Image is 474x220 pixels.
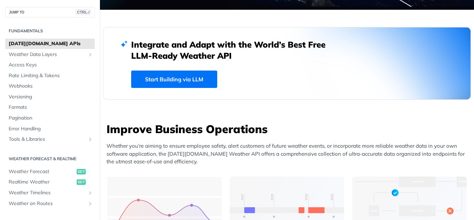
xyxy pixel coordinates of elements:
span: Webhooks [9,83,93,90]
button: Show subpages for Weather Data Layers [87,52,93,57]
h3: Improve Business Operations [107,121,471,137]
span: get [77,169,86,174]
span: Rate Limiting & Tokens [9,72,93,79]
a: Versioning [5,92,95,102]
a: Start Building via LLM [131,71,217,88]
span: Weather Data Layers [9,51,86,58]
span: Formats [9,104,93,111]
button: Show subpages for Weather Timelines [87,190,93,196]
a: Rate Limiting & Tokens [5,71,95,81]
a: Error Handling [5,124,95,134]
span: Access Keys [9,62,93,68]
a: Pagination [5,113,95,123]
span: Weather Forecast [9,168,75,175]
a: [DATE][DOMAIN_NAME] APIs [5,39,95,49]
span: Realtime Weather [9,179,75,186]
a: Realtime Weatherget [5,177,95,187]
span: Tools & Libraries [9,136,86,143]
a: Access Keys [5,60,95,70]
a: Weather Data LayersShow subpages for Weather Data Layers [5,49,95,60]
h2: Weather Forecast & realtime [5,156,95,162]
a: Webhooks [5,81,95,91]
a: Tools & LibrariesShow subpages for Tools & Libraries [5,134,95,145]
h2: Integrate and Adapt with the World’s Best Free LLM-Ready Weather API [131,39,336,61]
p: Whether you’re aiming to ensure employee safety, alert customers of future weather events, or inc... [107,142,471,166]
span: Weather on Routes [9,200,86,207]
span: CTRL-/ [76,9,91,15]
span: Versioning [9,93,93,100]
a: Weather TimelinesShow subpages for Weather Timelines [5,188,95,198]
a: Formats [5,102,95,113]
span: [DATE][DOMAIN_NAME] APIs [9,40,93,47]
a: Weather on RoutesShow subpages for Weather on Routes [5,198,95,209]
button: Show subpages for Weather on Routes [87,201,93,206]
span: Pagination [9,115,93,122]
a: Weather Forecastget [5,166,95,177]
h2: Fundamentals [5,28,95,34]
button: JUMP TOCTRL-/ [5,7,95,17]
span: get [77,179,86,185]
button: Show subpages for Tools & Libraries [87,137,93,142]
span: Weather Timelines [9,189,86,196]
span: Error Handling [9,125,93,132]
